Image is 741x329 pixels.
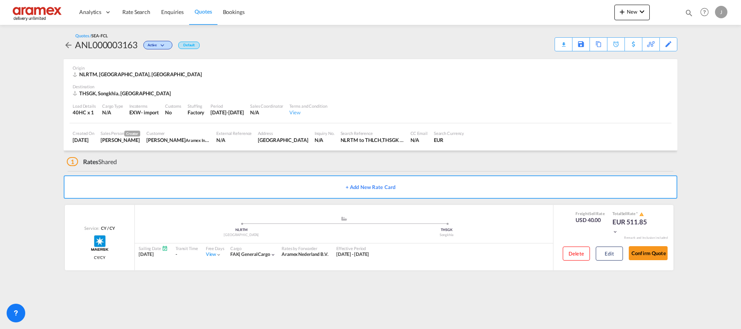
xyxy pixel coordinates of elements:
[73,103,96,109] div: Load Details
[146,136,210,143] div: Mohamed Bazil Khan
[639,212,644,217] md-icon: icon-alert
[186,137,315,143] span: Aramex International – [GEOGRAPHIC_DATA], [GEOGRAPHIC_DATA]
[148,43,159,50] span: Active
[239,251,240,257] span: |
[315,136,334,143] div: N/A
[612,229,618,234] md-icon: icon-chevron-down
[637,7,647,16] md-icon: icon-chevron-down
[188,103,204,109] div: Stuffing
[339,217,349,220] md-icon: assets/icons/custom/ship-fill.svg
[559,38,568,45] div: Quote PDF is not available at this time
[73,84,668,89] div: Destination
[75,33,108,38] div: Quotes /SEA-FCL
[216,252,221,257] md-icon: icon-chevron-down
[635,211,638,216] span: Subject to Remarks
[576,211,605,216] div: Freight Rate
[79,8,101,16] span: Analytics
[210,109,244,116] div: 15 Oct 2025
[129,109,141,116] div: EXW
[341,136,404,143] div: NLRTM to THLCH,THSGK / 28 Jul 2025
[102,103,123,109] div: Cargo Type
[159,44,168,48] md-icon: icon-chevron-down
[589,211,596,216] span: Sell
[411,136,428,143] div: N/A
[230,245,276,251] div: Cargo
[614,5,650,20] button: icon-plus 400-fgNewicon-chevron-down
[715,6,727,18] div: J
[102,109,123,116] div: N/A
[230,251,242,257] span: FAK
[282,251,329,257] span: Aramex Nederland B.V.
[176,251,198,258] div: -
[165,103,181,109] div: Customs
[99,225,115,231] div: CY / CY
[188,109,204,116] div: Factory Stuffing
[617,9,647,15] span: New
[139,251,168,258] div: [DATE]
[618,236,673,240] div: Remark and Inclusion included
[143,41,172,49] div: Change Status Here
[698,5,715,19] div: Help
[250,103,283,109] div: Sales Coordinator
[336,245,369,251] div: Effective Period
[685,9,693,20] div: icon-magnify
[315,130,334,136] div: Inquiry No.
[559,39,568,45] md-icon: icon-download
[638,211,644,217] button: icon-alert
[206,251,222,258] div: Viewicon-chevron-down
[12,3,64,21] img: dca169e0c7e311edbe1137055cab269e.png
[698,5,711,19] span: Help
[210,103,244,109] div: Period
[341,130,404,136] div: Search Reference
[139,233,344,238] div: [GEOGRAPHIC_DATA]
[621,211,628,216] span: Sell
[137,38,174,51] div: Change Status Here
[282,251,329,258] div: Aramex Nederland B.V.
[250,109,283,116] div: N/A
[563,247,590,261] button: Delete
[223,9,245,15] span: Bookings
[344,233,550,238] div: Songkhla
[141,109,159,116] div: - import
[94,255,105,260] span: CY/CY
[434,130,464,136] div: Search Currency
[146,130,210,136] div: Customer
[270,252,276,257] md-icon: icon-chevron-down
[617,7,627,16] md-icon: icon-plus 400-fg
[258,136,308,143] div: Dubai
[79,71,202,77] span: NLRTM, [GEOGRAPHIC_DATA], [GEOGRAPHIC_DATA]
[434,136,464,143] div: EUR
[289,103,327,109] div: Terms and Condition
[336,251,369,257] span: [DATE] - [DATE]
[230,251,270,258] div: general cargo
[64,40,73,50] md-icon: icon-arrow-left
[216,130,252,136] div: External Reference
[411,130,428,136] div: CC Email
[67,157,78,166] span: 1
[178,42,200,49] div: Default
[576,216,605,224] div: USD 40.00
[73,109,96,116] div: 40HC x 1
[73,136,94,143] div: 19 Sep 2025
[122,9,150,15] span: Rate Search
[289,109,327,116] div: View
[129,103,159,109] div: Incoterms
[176,245,198,251] div: Transit Time
[101,130,140,136] div: Sales Person
[84,225,99,231] span: Service:
[572,38,590,51] div: Save As Template
[206,245,224,251] div: Free Days
[83,158,99,165] span: Rates
[612,211,651,217] div: Total Rate
[64,175,677,199] button: + Add New Rate Card
[67,157,117,166] div: Shared
[685,9,693,17] md-icon: icon-magnify
[101,136,140,143] div: Janice Camporaso
[629,246,668,260] button: Confirm Quote
[73,65,668,71] div: Origin
[139,227,344,233] div: NLRTM
[216,136,252,143] div: N/A
[64,38,75,51] div: icon-arrow-left
[73,71,204,78] div: NLRTM, Rotterdam, Europe
[344,227,550,233] div: THSGK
